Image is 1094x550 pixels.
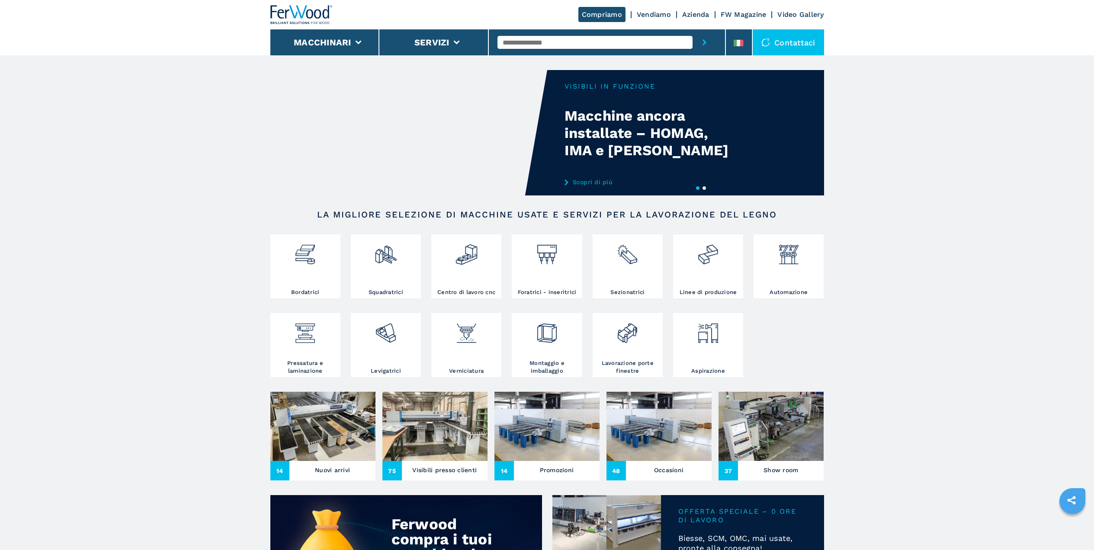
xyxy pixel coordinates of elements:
h3: Promozioni [540,464,574,476]
h3: Automazione [770,288,808,296]
a: Visibili presso clienti75Visibili presso clienti [382,392,488,480]
a: Foratrici - inseritrici [512,234,582,298]
img: Show room [719,392,824,461]
a: Azienda [682,10,709,19]
h3: Verniciatura [449,367,484,375]
div: Contattaci [753,29,824,55]
img: levigatrici_2.png [374,315,397,345]
img: squadratrici_2.png [374,237,397,266]
h3: Lavorazione porte finestre [595,359,661,375]
img: Occasioni [606,392,712,461]
h2: LA MIGLIORE SELEZIONE DI MACCHINE USATE E SERVIZI PER LA LAVORAZIONE DEL LEGNO [298,209,796,220]
a: Squadratrici [351,234,421,298]
a: Automazione [754,234,824,298]
img: sezionatrici_2.png [616,237,639,266]
a: Compriamo [578,7,626,22]
img: Promozioni [494,392,600,461]
a: Bordatrici [270,234,340,298]
h3: Pressatura e laminazione [273,359,338,375]
a: Lavorazione porte finestre [593,313,663,377]
h3: Bordatrici [291,288,320,296]
a: Verniciatura [431,313,501,377]
h3: Foratrici - inseritrici [518,288,577,296]
button: Servizi [414,37,449,48]
button: 2 [703,186,706,190]
a: Video Gallery [777,10,824,19]
a: Sezionatrici [593,234,663,298]
a: Show room37Show room [719,392,824,480]
a: Levigatrici [351,313,421,377]
img: verniciatura_1.png [455,315,478,345]
h3: Nuovi arrivi [315,464,350,476]
a: Scopri di più [565,179,734,185]
img: linee_di_produzione_2.png [696,237,719,266]
h3: Montaggio e imballaggio [514,359,580,375]
h3: Levigatrici [371,367,401,375]
a: Occasioni48Occasioni [606,392,712,480]
a: Aspirazione [673,313,743,377]
span: 37 [719,461,738,480]
span: 48 [606,461,626,480]
span: 75 [382,461,402,480]
img: montaggio_imballaggio_2.png [536,315,558,345]
a: Pressatura e laminazione [270,313,340,377]
a: Promozioni14Promozioni [494,392,600,480]
a: Centro di lavoro cnc [431,234,501,298]
h3: Centro di lavoro cnc [437,288,495,296]
img: pressa-strettoia.png [294,315,317,345]
h3: Show room [764,464,798,476]
img: Nuovi arrivi [270,392,375,461]
a: sharethis [1061,489,1082,511]
img: lavorazione_porte_finestre_2.png [616,315,639,345]
img: foratrici_inseritrici_2.png [536,237,558,266]
h3: Squadratrici [369,288,403,296]
video: Your browser does not support the video tag. [270,70,547,195]
img: Contattaci [761,38,770,47]
a: Linee di produzione [673,234,743,298]
button: submit-button [693,29,716,55]
h3: Visibili presso clienti [412,464,477,476]
a: Vendiamo [637,10,671,19]
a: Nuovi arrivi14Nuovi arrivi [270,392,375,480]
img: Ferwood [270,5,333,24]
span: 14 [270,461,290,480]
img: automazione.png [777,237,800,266]
h3: Sezionatrici [610,288,645,296]
button: Macchinari [294,37,351,48]
img: Visibili presso clienti [382,392,488,461]
img: aspirazione_1.png [696,315,719,345]
button: 1 [696,186,699,190]
span: 14 [494,461,514,480]
h3: Linee di produzione [680,288,737,296]
h3: Aspirazione [691,367,725,375]
a: FW Magazine [721,10,767,19]
img: centro_di_lavoro_cnc_2.png [455,237,478,266]
img: bordatrici_1.png [294,237,317,266]
a: Montaggio e imballaggio [512,313,582,377]
h3: Occasioni [654,464,683,476]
